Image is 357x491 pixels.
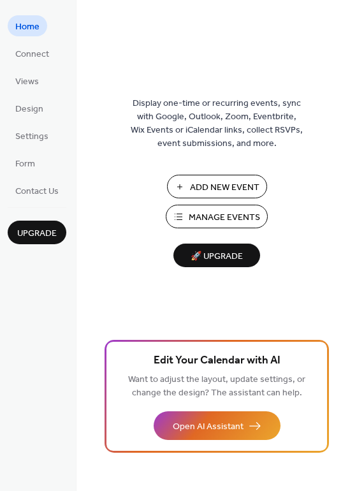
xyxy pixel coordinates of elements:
[167,175,267,198] button: Add New Event
[15,75,39,89] span: Views
[8,180,66,201] a: Contact Us
[189,211,260,224] span: Manage Events
[128,371,305,402] span: Want to adjust the layout, update settings, or change the design? The assistant can help.
[15,20,40,34] span: Home
[15,130,48,143] span: Settings
[15,185,59,198] span: Contact Us
[17,227,57,240] span: Upgrade
[8,98,51,119] a: Design
[166,205,268,228] button: Manage Events
[181,248,252,265] span: 🚀 Upgrade
[8,125,56,146] a: Settings
[15,103,43,116] span: Design
[173,420,244,434] span: Open AI Assistant
[15,158,35,171] span: Form
[154,411,280,440] button: Open AI Assistant
[8,70,47,91] a: Views
[8,152,43,173] a: Form
[154,352,280,370] span: Edit Your Calendar with AI
[131,97,303,150] span: Display one-time or recurring events, sync with Google, Outlook, Zoom, Eventbrite, Wix Events or ...
[8,221,66,244] button: Upgrade
[173,244,260,267] button: 🚀 Upgrade
[8,15,47,36] a: Home
[15,48,49,61] span: Connect
[8,43,57,64] a: Connect
[190,181,259,194] span: Add New Event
